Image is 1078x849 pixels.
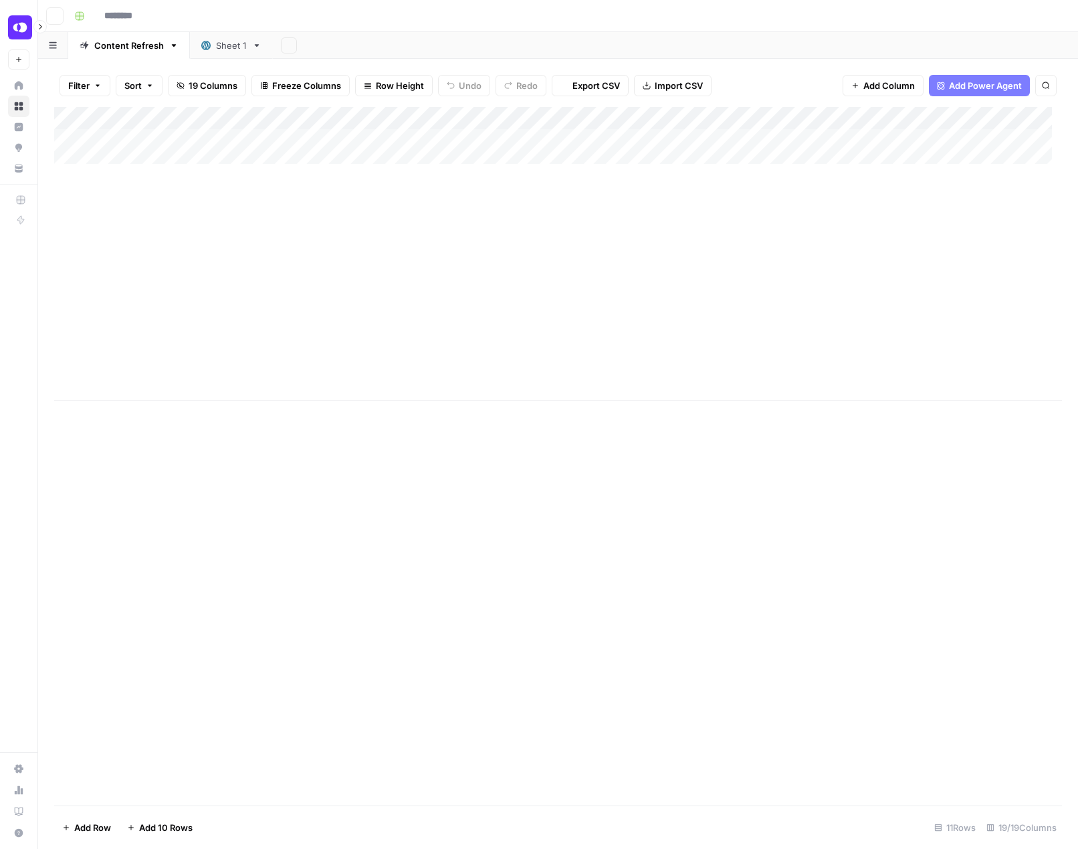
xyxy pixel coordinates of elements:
[355,75,433,96] button: Row Height
[139,821,193,834] span: Add 10 Rows
[8,779,29,801] a: Usage
[438,75,490,96] button: Undo
[981,817,1062,838] div: 19/19 Columns
[60,75,110,96] button: Filter
[8,96,29,117] a: Browse
[119,817,201,838] button: Add 10 Rows
[54,817,119,838] button: Add Row
[552,75,629,96] button: Export CSV
[251,75,350,96] button: Freeze Columns
[376,79,424,92] span: Row Height
[8,801,29,822] a: Learning Hub
[459,79,481,92] span: Undo
[216,39,247,52] div: Sheet 1
[516,79,538,92] span: Redo
[8,11,29,44] button: Workspace: OpenPhone
[8,758,29,779] a: Settings
[496,75,546,96] button: Redo
[8,137,29,158] a: Opportunities
[843,75,924,96] button: Add Column
[8,75,29,96] a: Home
[116,75,163,96] button: Sort
[8,822,29,844] button: Help + Support
[949,79,1022,92] span: Add Power Agent
[8,116,29,138] a: Insights
[929,75,1030,96] button: Add Power Agent
[74,821,111,834] span: Add Row
[929,817,981,838] div: 11 Rows
[190,32,273,59] a: Sheet 1
[189,79,237,92] span: 19 Columns
[8,158,29,179] a: Your Data
[94,39,164,52] div: Content Refresh
[168,75,246,96] button: 19 Columns
[863,79,915,92] span: Add Column
[124,79,142,92] span: Sort
[8,15,32,39] img: OpenPhone Logo
[68,32,190,59] a: Content Refresh
[68,79,90,92] span: Filter
[272,79,341,92] span: Freeze Columns
[655,79,703,92] span: Import CSV
[634,75,712,96] button: Import CSV
[572,79,620,92] span: Export CSV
